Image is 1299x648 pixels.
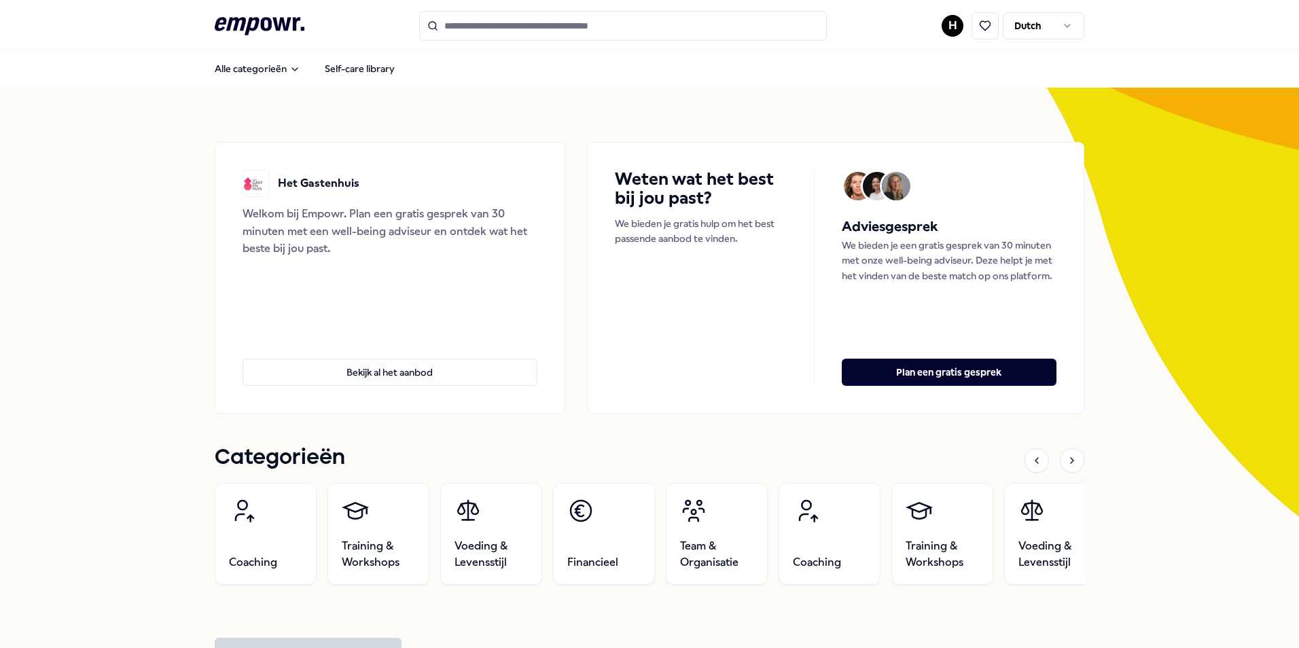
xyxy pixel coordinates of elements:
[842,216,1056,238] h5: Adviesgesprek
[567,554,618,571] span: Financieel
[844,172,872,200] img: Avatar
[278,175,359,192] p: Het Gastenhuis
[215,483,317,585] a: Coaching
[680,538,753,571] span: Team & Organisatie
[882,172,910,200] img: Avatar
[793,554,841,571] span: Coaching
[615,170,787,208] h4: Weten wat het best bij jou past?
[243,337,537,386] a: Bekijk al het aanbod
[1004,483,1106,585] a: Voeding & Levensstijl
[842,359,1056,386] button: Plan een gratis gesprek
[243,170,270,197] img: Het Gastenhuis
[942,15,963,37] button: H
[1018,538,1092,571] span: Voeding & Levensstijl
[215,441,345,475] h1: Categorieën
[863,172,891,200] img: Avatar
[229,554,277,571] span: Coaching
[243,205,537,257] div: Welkom bij Empowr. Plan een gratis gesprek van 30 minuten met een well-being adviseur en ontdek w...
[842,238,1056,283] p: We bieden je een gratis gesprek van 30 minuten met onze well-being adviseur. Deze helpt je met he...
[204,55,406,82] nav: Main
[553,483,655,585] a: Financieel
[204,55,311,82] button: Alle categorieën
[779,483,880,585] a: Coaching
[615,216,787,247] p: We bieden je gratis hulp om het best passende aanbod te vinden.
[342,538,415,571] span: Training & Workshops
[327,483,429,585] a: Training & Workshops
[314,55,406,82] a: Self-care library
[440,483,542,585] a: Voeding & Levensstijl
[455,538,528,571] span: Voeding & Levensstijl
[891,483,993,585] a: Training & Workshops
[906,538,979,571] span: Training & Workshops
[666,483,768,585] a: Team & Organisatie
[419,11,827,41] input: Search for products, categories or subcategories
[243,359,537,386] button: Bekijk al het aanbod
